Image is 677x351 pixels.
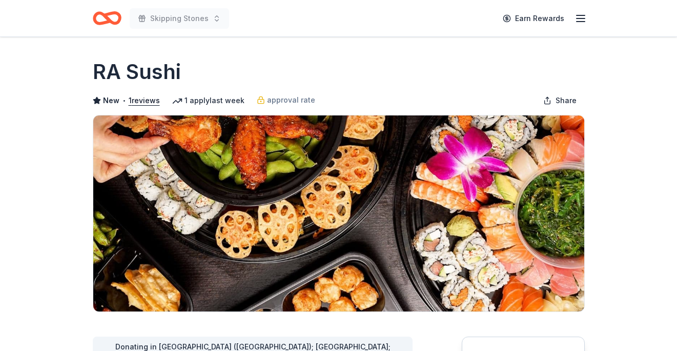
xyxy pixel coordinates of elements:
[129,94,160,107] button: 1reviews
[150,12,209,25] span: Skipping Stones
[93,6,121,30] a: Home
[130,8,229,29] button: Skipping Stones
[556,94,577,107] span: Share
[103,94,119,107] span: New
[172,94,244,107] div: 1 apply last week
[93,57,181,86] h1: RA Sushi
[497,9,570,28] a: Earn Rewards
[122,96,126,105] span: •
[257,94,315,106] a: approval rate
[93,115,584,311] img: Image for RA Sushi
[267,94,315,106] span: approval rate
[535,90,585,111] button: Share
